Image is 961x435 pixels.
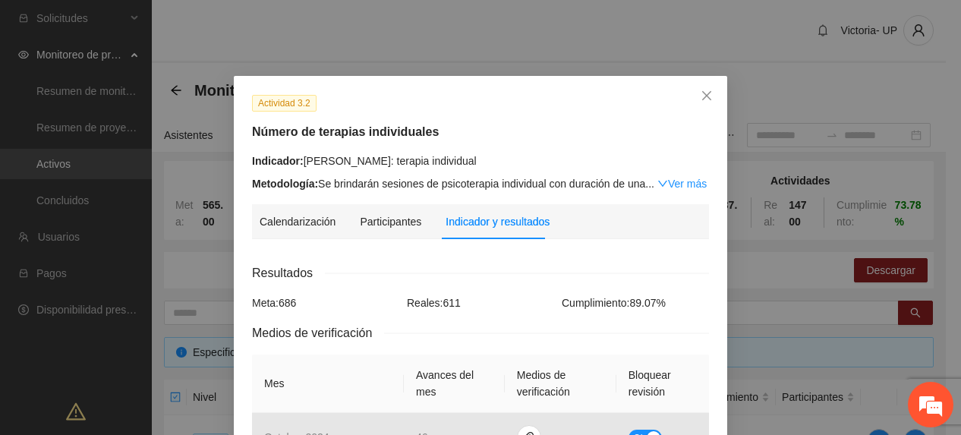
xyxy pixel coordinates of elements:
[360,213,421,230] div: Participantes
[252,355,404,413] th: Mes
[446,213,550,230] div: Indicador y resultados
[657,178,707,190] a: Expand
[252,95,317,112] span: Actividad 3.2
[657,178,668,189] span: down
[404,355,505,413] th: Avances del mes
[260,213,336,230] div: Calendarización
[645,178,654,190] span: ...
[558,295,713,311] div: Cumplimiento: 89.07 %
[252,123,709,141] h5: Número de terapias individuales
[701,90,713,102] span: close
[686,76,727,117] button: Close
[407,297,461,309] span: Reales: 611
[252,323,384,342] span: Medios de verificación
[616,355,709,413] th: Bloquear revisión
[505,355,616,413] th: Medios de verificación
[252,178,318,190] strong: Metodología:
[252,155,304,167] strong: Indicador:
[252,153,709,169] div: [PERSON_NAME]: terapia individual
[252,263,325,282] span: Resultados
[248,295,403,311] div: Meta: 686
[252,175,709,192] div: Se brindarán sesiones de psicoterapia individual con duración de una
